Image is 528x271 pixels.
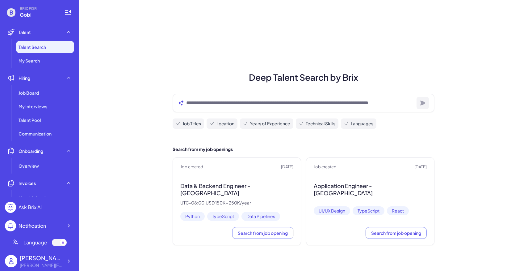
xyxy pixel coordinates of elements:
[250,120,290,127] span: Years of Experience
[19,117,41,123] span: Talent Pool
[216,120,234,127] span: Location
[19,204,42,211] div: Ask Brix AI
[238,230,288,236] span: Search from job opening
[351,120,373,127] span: Languages
[180,183,293,196] h3: Data & Backend Engineer - [GEOGRAPHIC_DATA]
[387,206,409,215] span: React
[20,254,63,262] div: Maggie
[20,262,63,269] div: Maggie@joinbrix.com
[241,212,280,221] span: Data Pipelines
[20,6,57,11] span: BRIX FOR
[306,120,335,127] span: Technical Skills
[19,180,36,186] span: Invoices
[19,131,52,137] span: Communication
[366,227,427,239] button: Search from job opening
[281,164,293,170] span: [DATE]
[19,222,46,230] div: Notification
[180,164,203,170] span: Job created
[371,230,421,236] span: Search from job opening
[173,146,434,153] h2: Search from my job openings
[180,200,293,206] p: UTC-08:00 | USD 150K - 250K/year
[353,206,384,215] span: TypeScript
[19,148,43,154] span: Onboarding
[182,120,201,127] span: Job Titles
[5,255,17,267] img: user_logo.png
[165,71,442,84] h1: Deep Talent Search by Brix
[23,239,47,246] span: Language
[19,90,39,96] span: Job Board
[19,195,51,201] span: Monthly invoice
[314,206,350,215] span: UI/UX Design
[19,58,40,64] span: My Search
[19,163,39,169] span: Overview
[314,164,337,170] span: Job created
[19,103,47,110] span: My Interviews
[20,11,57,19] span: Gobi
[180,212,205,221] span: Python
[314,183,427,196] h3: Application Engineer - [GEOGRAPHIC_DATA]
[19,75,30,81] span: Hiring
[19,29,31,35] span: Talent
[19,44,46,50] span: Talent Search
[232,227,293,239] button: Search from job opening
[414,164,427,170] span: [DATE]
[207,212,239,221] span: TypeScript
